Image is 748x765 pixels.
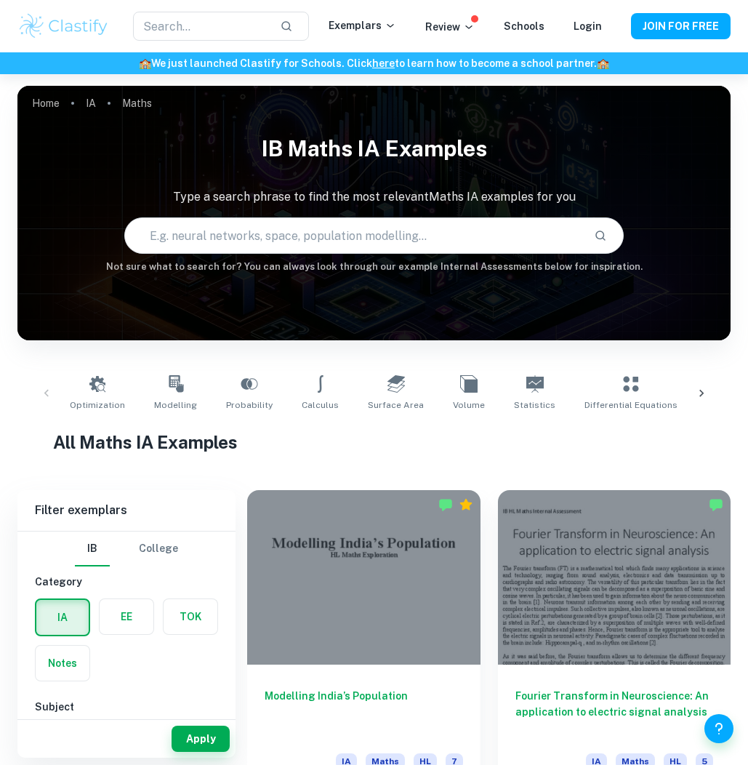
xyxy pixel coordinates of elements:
[368,398,424,412] span: Surface Area
[584,398,677,412] span: Differential Equations
[515,688,714,736] h6: Fourier Transform in Neuroscience: An application to electric signal analysis
[372,57,395,69] a: here
[154,398,197,412] span: Modelling
[514,398,555,412] span: Statistics
[17,260,731,274] h6: Not sure what to search for? You can always look through our example Internal Assessments below f...
[453,398,485,412] span: Volume
[425,19,475,35] p: Review
[164,599,217,634] button: TOK
[631,13,731,39] button: JOIN FOR FREE
[226,398,273,412] span: Probability
[329,17,396,33] p: Exemplars
[122,95,152,111] p: Maths
[459,497,473,512] div: Premium
[32,93,60,113] a: Home
[438,497,453,512] img: Marked
[100,599,153,634] button: EE
[53,429,695,455] h1: All Maths IA Examples
[17,127,731,171] h1: IB Maths IA examples
[17,12,110,41] img: Clastify logo
[36,600,89,635] button: IA
[172,726,230,752] button: Apply
[86,93,96,113] a: IA
[709,497,723,512] img: Marked
[504,20,544,32] a: Schools
[36,646,89,681] button: Notes
[302,398,339,412] span: Calculus
[75,532,110,566] button: IB
[125,215,582,256] input: E.g. neural networks, space, population modelling...
[265,688,463,736] h6: Modelling India’s Population
[70,398,125,412] span: Optimization
[17,188,731,206] p: Type a search phrase to find the most relevant Maths IA examples for you
[17,490,236,531] h6: Filter exemplars
[3,55,745,71] h6: We just launched Clastify for Schools. Click to learn how to become a school partner.
[704,714,733,743] button: Help and Feedback
[139,57,151,69] span: 🏫
[35,574,218,590] h6: Category
[588,223,613,248] button: Search
[35,699,218,715] h6: Subject
[139,532,178,566] button: College
[574,20,602,32] a: Login
[597,57,609,69] span: 🏫
[75,532,178,566] div: Filter type choice
[133,12,268,41] input: Search...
